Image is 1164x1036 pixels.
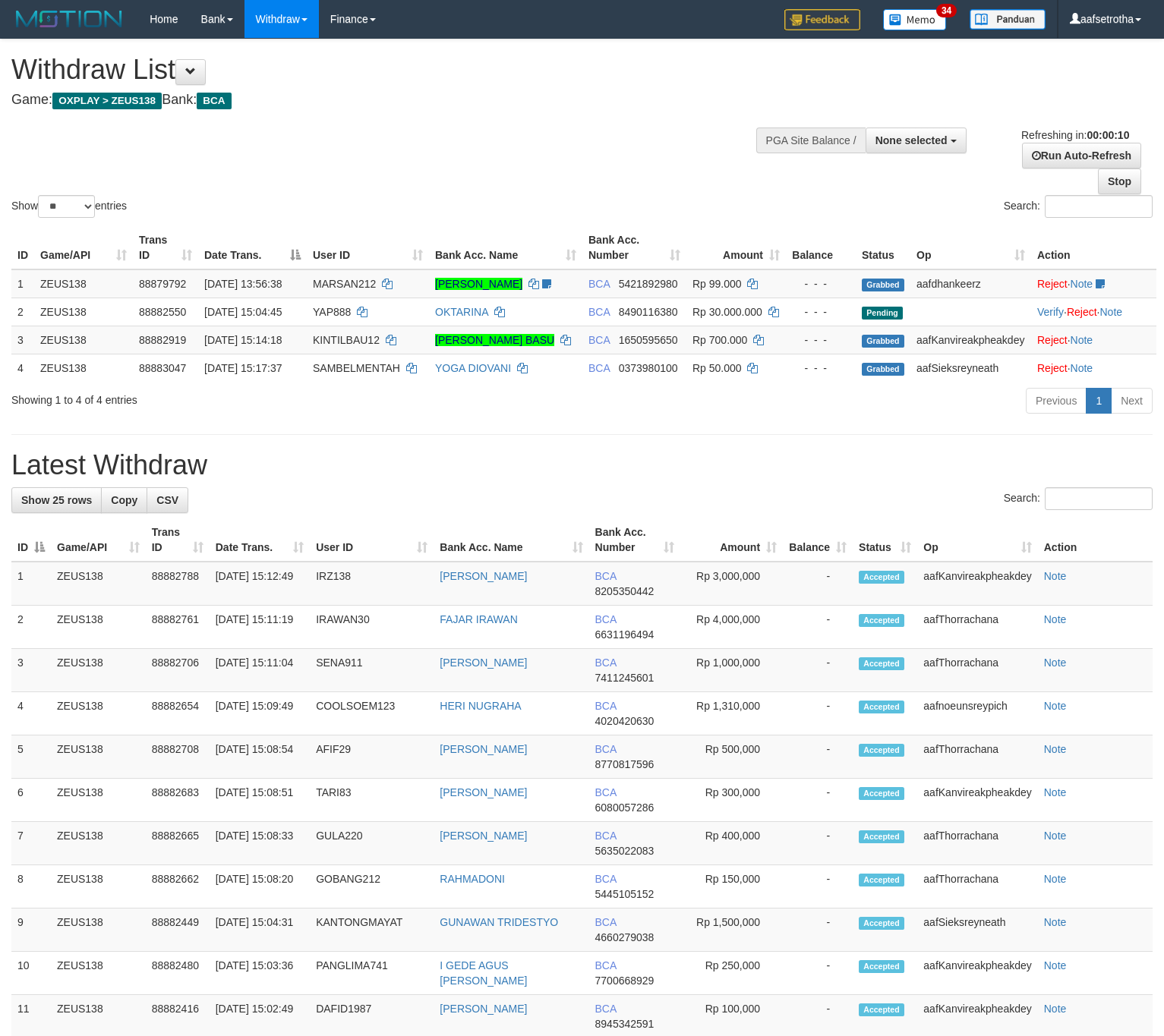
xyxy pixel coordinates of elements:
[310,908,434,952] td: KANTONGMAYAT
[1071,362,1093,374] a: Note
[310,952,434,995] td: PANGLIMA741
[11,606,51,649] td: 2
[51,518,146,562] th: Game/API: activate to sort column ascending
[204,334,282,346] span: [DATE] 15:14:18
[139,306,186,318] span: 88882550
[310,606,434,649] td: IRAWAN30
[204,362,282,374] span: [DATE] 15:17:37
[680,908,783,952] td: Rp 1,500,000
[1031,298,1156,326] td: · ·
[680,606,783,649] td: Rp 4,000,000
[680,952,783,995] td: Rp 250,000
[1044,830,1067,842] a: Note
[1022,143,1141,168] a: Run Auto-Refresh
[310,692,434,735] td: COOLSOEM123
[783,822,853,865] td: -
[875,134,948,146] span: None selected
[313,362,400,374] span: SAMBELMENTAH
[859,960,904,973] span: Accepted
[210,735,310,779] td: [DATE] 15:08:54
[101,487,147,513] a: Copy
[1071,278,1093,290] a: Note
[595,700,617,712] span: BCA
[917,908,1037,952] td: aafSieksreyneath
[11,450,1153,480] h1: Latest Withdraw
[210,822,310,865] td: [DATE] 15:08:33
[595,657,617,669] span: BCA
[595,715,655,727] span: Copy 4020420630 to clipboard
[692,278,742,290] span: Rp 99.000
[440,613,517,625] a: FAJAR IRAWAN
[1044,570,1067,582] a: Note
[51,822,146,865] td: ZEUS138
[51,908,146,952] td: ZEUS138
[1087,129,1129,141] strong: 00:00:10
[204,306,282,318] span: [DATE] 15:04:45
[680,649,783,692] td: Rp 1,000,000
[156,494,178,506] span: CSV
[917,692,1037,735] td: aafnoeunsreypich
[588,362,610,374] span: BCA
[917,779,1037,822] td: aafKanvireakpheakdey
[917,562,1037,606] td: aafKanvireakpheakdey
[11,779,51,822] td: 6
[1004,487,1153,510] label: Search:
[1031,269,1156,298] td: ·
[139,278,186,290] span: 88879792
[784,9,860,30] img: Feedback.jpg
[1111,388,1153,414] a: Next
[440,700,521,712] a: HERI NUGRAHA
[595,845,655,857] span: Copy 5635022083 to clipboard
[440,743,527,755] a: [PERSON_NAME]
[859,874,904,886] span: Accepted
[435,278,522,290] a: [PERSON_NAME]
[434,518,588,562] th: Bank Acc. Name: activate to sort column ascending
[783,865,853,908] td: -
[1044,1003,1067,1015] a: Note
[139,362,186,374] span: 88883047
[51,735,146,779] td: ZEUS138
[1044,743,1067,755] a: Note
[792,276,850,291] div: - - -
[34,326,133,354] td: ZEUS138
[783,518,853,562] th: Balance: activate to sort column ascending
[210,649,310,692] td: [DATE] 15:11:04
[862,279,904,291] span: Grabbed
[51,779,146,822] td: ZEUS138
[910,226,1031,269] th: Op: activate to sort column ascending
[1044,700,1067,712] a: Note
[11,649,51,692] td: 3
[146,649,210,692] td: 88882706
[859,614,904,627] span: Accepted
[313,278,376,290] span: MARSAN212
[11,735,51,779] td: 5
[1067,306,1097,318] a: Reject
[146,822,210,865] td: 88882665
[595,1003,617,1015] span: BCA
[52,93,162,109] span: OXPLAY > ZEUS138
[11,487,102,513] a: Show 25 rows
[859,1003,904,1016] span: Accepted
[783,692,853,735] td: -
[51,606,146,649] td: ZEUS138
[1026,388,1087,414] a: Previous
[917,822,1037,865] td: aafThorrachana
[1037,306,1064,318] a: Verify
[786,226,856,269] th: Balance
[210,865,310,908] td: [DATE] 15:08:20
[11,952,51,995] td: 10
[917,606,1037,649] td: aafThorrachana
[1031,354,1156,382] td: ·
[11,8,127,30] img: MOTION_logo.png
[692,306,762,318] span: Rp 30.000.000
[11,195,127,218] label: Show entries
[146,735,210,779] td: 88882708
[307,226,429,269] th: User ID: activate to sort column ascending
[680,735,783,779] td: Rp 500,000
[11,226,34,269] th: ID
[38,195,95,218] select: Showentries
[310,649,434,692] td: SENA911
[783,606,853,649] td: -
[859,657,904,670] span: Accepted
[595,758,655,770] span: Copy 8770817596 to clipboard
